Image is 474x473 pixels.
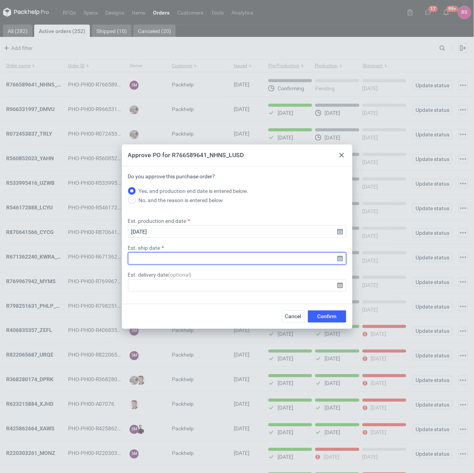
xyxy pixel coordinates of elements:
span: Cancel [285,314,301,319]
label: Do you approve this purchase order? [128,173,215,186]
label: Est. delivery date [128,271,192,279]
button: Cancel [282,310,305,323]
label: Est. production end date [128,217,186,225]
label: Est. ship date [128,244,160,252]
div: Approve PO for R766589641_NHNS_LUSD [128,151,244,159]
span: ( optional ) [168,272,192,278]
button: Confirm [308,310,346,323]
span: Confirm [318,314,337,319]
